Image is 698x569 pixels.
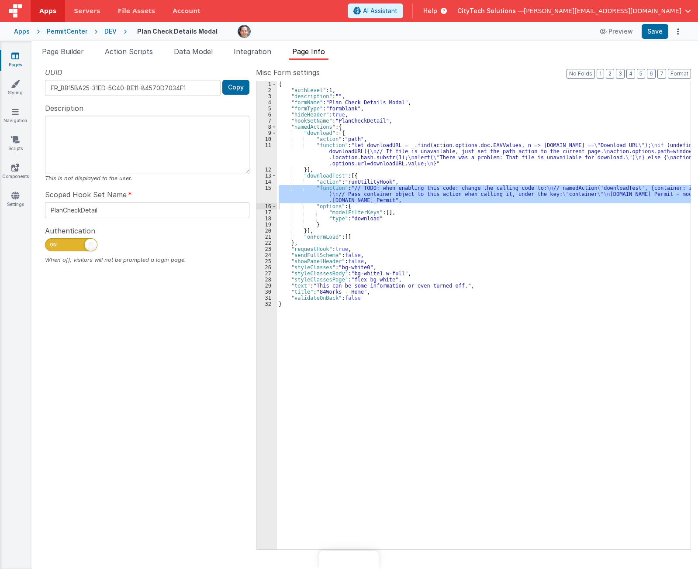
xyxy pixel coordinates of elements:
span: [PERSON_NAME][EMAIL_ADDRESS][DOMAIN_NAME] [524,7,681,15]
div: 20 [256,228,277,234]
div: 30 [256,289,277,295]
iframe: Marker.io feedback button [319,551,379,569]
div: 25 [256,258,277,264]
span: Description [45,103,83,113]
span: Servers [74,7,100,15]
div: 19 [256,222,277,228]
div: 14 [256,179,277,185]
div: 27 [256,271,277,277]
span: AI Assistant [363,7,397,15]
span: Integration [234,47,271,56]
div: 10 [256,136,277,142]
div: 4 [256,99,277,106]
button: 6 [647,69,656,79]
span: UUID [45,67,62,78]
div: 3 [256,93,277,99]
button: 4 [626,69,635,79]
span: Page Info [292,47,325,56]
button: AI Assistant [348,3,403,18]
div: 32 [256,301,277,307]
div: 13 [256,173,277,179]
div: Apps [14,27,30,36]
button: Copy [222,80,249,95]
button: Format [668,69,691,79]
div: 7 [256,118,277,124]
div: 9 [256,130,277,136]
span: Help [423,7,437,15]
div: 31 [256,295,277,301]
span: File Assets [118,7,155,15]
div: 21 [256,234,277,240]
div: 5 [256,106,277,112]
div: 6 [256,112,277,118]
span: CityTech Solutions — [457,7,524,15]
div: DEV [104,27,117,36]
button: No Folds [567,69,595,79]
div: 17 [256,209,277,216]
span: Data Model [174,47,213,56]
div: PermitCenter [47,27,87,36]
button: Preview [594,24,638,38]
h4: Plan Check Details Modal [137,28,218,34]
div: 8 [256,124,277,130]
button: 7 [657,69,666,79]
div: 22 [256,240,277,246]
div: 11 [256,142,277,167]
div: 15 [256,185,277,203]
span: Misc Form settings [256,67,320,78]
div: 24 [256,252,277,258]
button: 3 [616,69,625,79]
button: CityTech Solutions — [PERSON_NAME][EMAIL_ADDRESS][DOMAIN_NAME] [457,7,691,15]
div: 2 [256,87,277,93]
span: Action Scripts [105,47,153,56]
button: 5 [637,69,645,79]
img: e92780d1901cbe7d843708aaaf5fdb33 [238,25,250,38]
span: Page Builder [42,47,84,56]
button: Save [642,24,668,39]
div: 23 [256,246,277,252]
button: 2 [606,69,614,79]
div: 26 [256,264,277,271]
div: 29 [256,283,277,289]
span: Scoped Hook Set Name [45,189,127,200]
span: Authentication [45,226,95,236]
div: 28 [256,277,277,283]
button: Options [672,25,684,38]
div: This is not displayed to the user. [45,174,249,182]
span: Apps [39,7,56,15]
div: 16 [256,203,277,209]
div: 12 [256,167,277,173]
button: 1 [597,69,604,79]
div: 1 [256,81,277,87]
div: When off, visitors will not be prompted a login page. [45,256,249,264]
div: 18 [256,216,277,222]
